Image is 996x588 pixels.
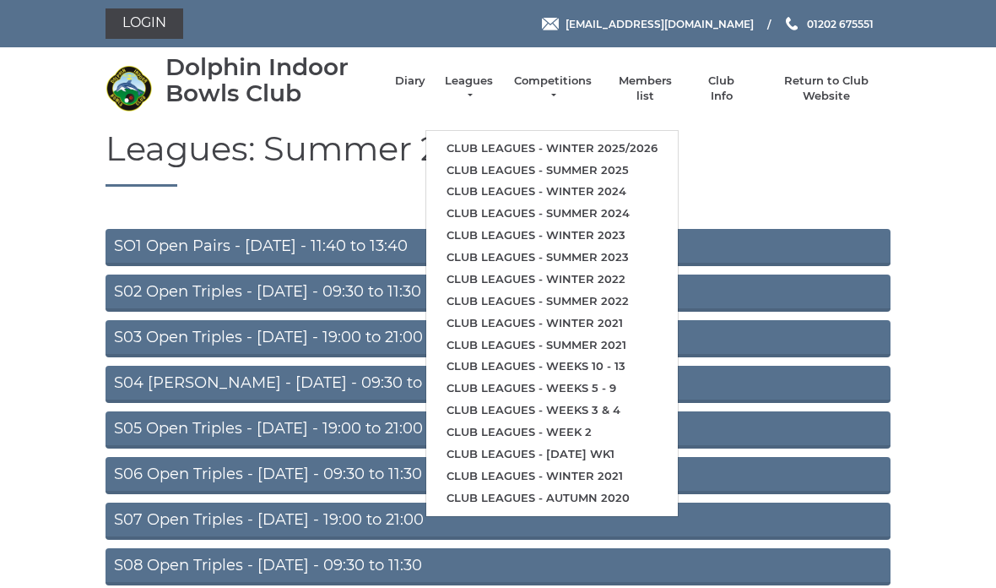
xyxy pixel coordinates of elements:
[426,356,678,378] a: Club leagues - Weeks 10 - 13
[426,400,678,422] a: Club leagues - Weeks 3 & 4
[542,18,559,30] img: Email
[426,203,678,225] a: Club leagues - Summer 2024
[609,73,679,104] a: Members list
[106,229,890,266] a: SO1 Open Pairs - [DATE] - 11:40 to 13:40
[395,73,425,89] a: Diary
[442,73,495,104] a: Leagues
[426,378,678,400] a: Club leagues - Weeks 5 - 9
[426,422,678,444] a: Club leagues - Week 2
[426,181,678,203] a: Club leagues - Winter 2024
[425,130,679,517] ul: Leagues
[106,130,890,187] h1: Leagues: Summer 2025
[426,335,678,357] a: Club leagues - Summer 2021
[426,465,678,487] a: Club leagues - Winter 2021
[783,16,874,32] a: Phone us 01202 675551
[106,320,890,357] a: S03 Open Triples - [DATE] - 19:00 to 21:00
[106,548,890,585] a: S08 Open Triples - [DATE] - 09:30 to 11:30
[426,247,678,269] a: Club leagues - Summer 2023
[807,17,874,30] span: 01202 675551
[786,17,798,30] img: Phone us
[426,487,678,509] a: Club leagues - Autumn 2020
[426,444,678,465] a: Club leagues - [DATE] wk1
[426,313,678,335] a: Club leagues - Winter 2021
[106,411,890,449] a: S05 Open Triples - [DATE] - 19:00 to 21:00
[763,73,890,104] a: Return to Club Website
[426,269,678,291] a: Club leagues - Winter 2022
[697,73,746,104] a: Club Info
[106,275,890,312] a: S02 Open Triples - [DATE] - 09:30 to 11:30
[426,160,678,182] a: Club leagues - Summer 2025
[106,65,152,112] img: Dolphin Indoor Bowls Club
[426,291,678,313] a: Club leagues - Summer 2022
[566,17,754,30] span: [EMAIL_ADDRESS][DOMAIN_NAME]
[512,73,593,104] a: Competitions
[426,138,678,160] a: Club leagues - Winter 2025/2026
[106,8,183,39] a: Login
[106,503,890,540] a: S07 Open Triples - [DATE] - 19:00 to 21:00
[165,54,378,106] div: Dolphin Indoor Bowls Club
[106,366,890,403] a: S04 [PERSON_NAME] - [DATE] - 09:30 to 11:30
[106,457,890,494] a: S06 Open Triples - [DATE] - 09:30 to 11:30
[426,225,678,247] a: Club leagues - Winter 2023
[542,16,754,32] a: Email [EMAIL_ADDRESS][DOMAIN_NAME]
